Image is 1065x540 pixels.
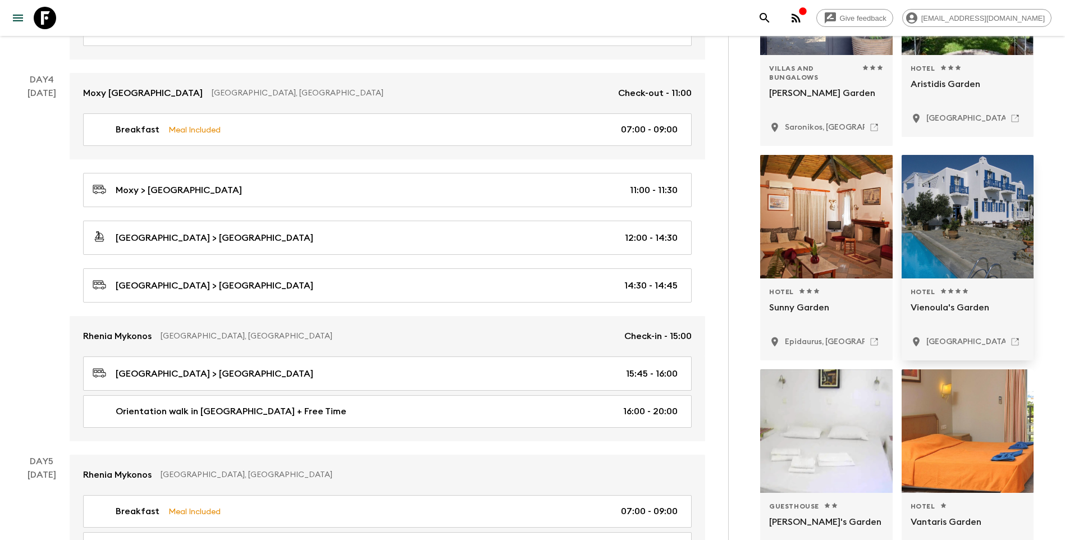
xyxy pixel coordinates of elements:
p: Moxy > [GEOGRAPHIC_DATA] [116,184,242,197]
span: Villas and Bungalows [769,64,857,82]
span: Hotel [911,287,935,296]
p: [GEOGRAPHIC_DATA], [GEOGRAPHIC_DATA] [161,331,615,342]
div: Photo of Anastasia's Garden [760,369,893,493]
p: Breakfast [116,123,159,136]
p: Meal Included [168,505,221,518]
p: [GEOGRAPHIC_DATA] > [GEOGRAPHIC_DATA] [116,279,313,292]
p: Saronikos, Greece [785,122,909,133]
button: search adventures [753,7,776,29]
a: BreakfastMeal Included07:00 - 09:00 [83,113,692,146]
p: Moxy [GEOGRAPHIC_DATA] [83,86,203,100]
p: [PERSON_NAME] Garden [769,86,884,113]
a: Rhenia Mykonos[GEOGRAPHIC_DATA], [GEOGRAPHIC_DATA]Check-in - 15:00 [70,316,705,356]
p: [GEOGRAPHIC_DATA] > [GEOGRAPHIC_DATA] [116,231,313,245]
span: Hotel [911,502,935,511]
p: Rhenia Mykonos [83,468,152,482]
a: Rhenia Mykonos[GEOGRAPHIC_DATA], [GEOGRAPHIC_DATA] [70,455,705,495]
span: Hotel [911,64,935,73]
p: 07:00 - 09:00 [621,123,678,136]
p: 16:00 - 20:00 [623,405,678,418]
a: [GEOGRAPHIC_DATA] > [GEOGRAPHIC_DATA]15:45 - 16:00 [83,356,692,391]
button: menu [7,7,29,29]
p: 12:00 - 14:30 [625,231,678,245]
p: [GEOGRAPHIC_DATA], [GEOGRAPHIC_DATA] [161,469,683,480]
a: Orientation walk in [GEOGRAPHIC_DATA] + Free Time16:00 - 20:00 [83,395,692,428]
p: Check-out - 11:00 [618,86,692,100]
a: Moxy [GEOGRAPHIC_DATA][GEOGRAPHIC_DATA], [GEOGRAPHIC_DATA]Check-out - 11:00 [70,73,705,113]
span: Give feedback [834,14,893,22]
p: Orientation walk in [GEOGRAPHIC_DATA] + Free Time [116,405,346,418]
span: Hotel [769,287,794,296]
p: Aristidis Garden [911,77,1025,104]
p: Sunny Garden [769,301,884,328]
p: 14:30 - 14:45 [624,279,678,292]
p: [GEOGRAPHIC_DATA] > [GEOGRAPHIC_DATA] [116,367,313,381]
div: Photo of Sunny Garden [760,155,893,278]
a: BreakfastMeal Included07:00 - 09:00 [83,495,692,528]
span: Guesthouse [769,502,819,511]
a: Moxy > [GEOGRAPHIC_DATA]11:00 - 11:30 [83,173,692,207]
div: Photo of Vantaris Garden [902,369,1034,493]
p: 07:00 - 09:00 [621,505,678,518]
p: Vienoula's Garden [911,301,1025,328]
span: [EMAIL_ADDRESS][DOMAIN_NAME] [915,14,1051,22]
a: Give feedback [816,9,893,27]
p: 15:45 - 16:00 [626,367,678,381]
p: Check-in - 15:00 [624,330,692,343]
a: [GEOGRAPHIC_DATA] > [GEOGRAPHIC_DATA]12:00 - 14:30 [83,221,692,255]
p: Breakfast [116,505,159,518]
div: [DATE] [28,86,56,441]
p: Day 4 [13,73,70,86]
div: [EMAIL_ADDRESS][DOMAIN_NAME] [902,9,1052,27]
p: Rhenia Mykonos [83,330,152,343]
p: 11:00 - 11:30 [630,184,678,197]
p: Meal Included [168,123,221,136]
div: Photo of Vienoula's Garden [902,155,1034,278]
p: [GEOGRAPHIC_DATA], [GEOGRAPHIC_DATA] [212,88,609,99]
a: [GEOGRAPHIC_DATA] > [GEOGRAPHIC_DATA]14:30 - 14:45 [83,268,692,303]
p: Epidaurus, Greece [785,336,908,347]
p: Day 5 [13,455,70,468]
